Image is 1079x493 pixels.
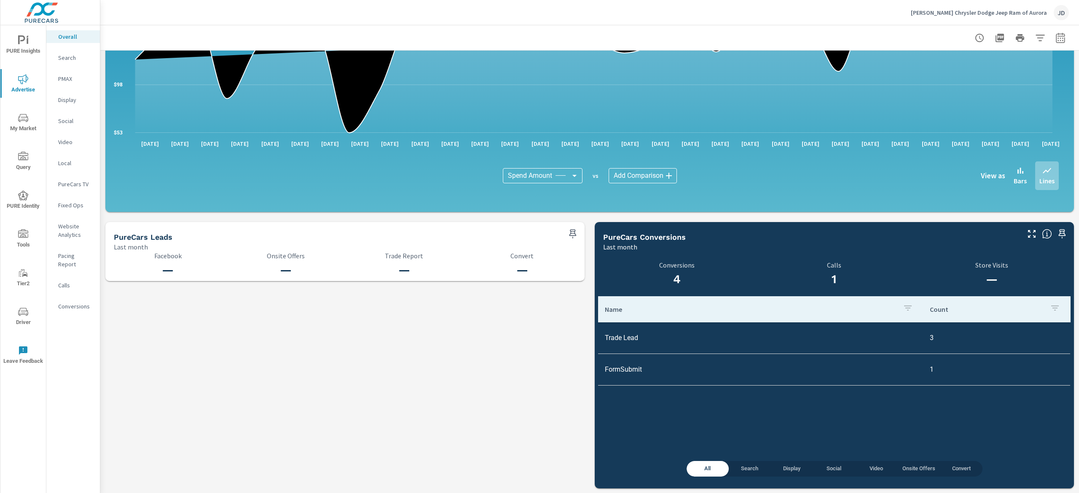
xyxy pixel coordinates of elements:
p: [DATE] [916,139,945,148]
span: All [692,464,724,474]
p: Name [605,305,896,313]
td: 1 [923,359,1070,380]
div: Local [46,157,100,169]
span: Save this to your personalized report [1055,227,1069,241]
div: nav menu [0,25,46,374]
p: [DATE] [375,139,405,148]
td: FormSubmit [598,359,923,380]
p: PMAX [58,75,93,83]
div: Overall [46,30,100,43]
div: Video [46,136,100,148]
p: [DATE] [766,139,795,148]
p: [DATE] [465,139,495,148]
p: Website Analytics [58,222,93,239]
p: Last month [114,242,148,252]
p: [DATE] [556,139,585,148]
td: Trade Lead [598,327,923,348]
text: $53 [114,130,123,136]
p: Display [58,96,93,104]
button: Select Date Range [1052,29,1069,46]
div: Search [46,51,100,64]
p: Calls [58,281,93,289]
td: 3 [923,327,1070,348]
span: Tools [3,229,43,250]
span: PURE Insights [3,35,43,56]
p: [DATE] [135,139,165,148]
div: Add Comparison [609,168,677,183]
p: Last month [603,242,637,252]
p: Store Visits [913,261,1071,269]
h3: — [114,263,222,277]
p: [DATE] [255,139,285,148]
span: Advertise [3,74,43,95]
div: Pacing Report [46,249,100,271]
p: [DATE] [646,139,675,148]
p: [DATE] [195,139,225,148]
p: [DATE] [165,139,195,148]
p: [PERSON_NAME] Chrysler Dodge Jeep Ram of Aurora [911,9,1047,16]
h3: — [232,263,340,277]
text: $98 [114,82,123,88]
p: [DATE] [405,139,435,148]
h5: PureCars Leads [114,233,172,241]
p: [DATE] [495,139,525,148]
p: Convert [468,252,576,260]
p: Onsite Offers [232,252,340,260]
p: [DATE] [886,139,915,148]
h3: — [350,263,458,277]
span: Convert [945,464,977,474]
p: vs [582,172,609,180]
p: [DATE] [706,139,735,148]
span: Save this to your personalized report [566,227,580,241]
p: Calls [761,261,908,269]
div: Spend Amount [503,168,582,183]
p: [DATE] [315,139,345,148]
div: PMAX [46,72,100,85]
p: Pacing Report [58,252,93,268]
p: [DATE] [345,139,375,148]
p: Video [58,138,93,146]
span: Social [818,464,850,474]
p: [DATE] [826,139,855,148]
p: [DATE] [976,139,1005,148]
h3: 4 [603,272,751,287]
span: Query [3,152,43,172]
p: PureCars TV [58,180,93,188]
p: Bars [1014,176,1027,186]
span: Display [776,464,808,474]
div: Fixed Ops [46,199,100,212]
div: PureCars TV [46,178,100,190]
span: Understand conversion over the selected time range. [1042,229,1052,239]
span: Tier2 [3,268,43,289]
div: Conversions [46,300,100,313]
p: Trade Report [350,252,458,260]
p: Overall [58,32,93,41]
p: [DATE] [435,139,465,148]
span: Search [734,464,766,474]
div: Social [46,115,100,127]
p: Search [58,54,93,62]
button: Print Report [1012,29,1028,46]
p: Count [930,305,1043,313]
div: JD [1054,5,1069,20]
p: [DATE] [615,139,645,148]
span: Onsite Offers [902,464,935,474]
h3: — [913,272,1071,287]
h6: View as [981,171,1005,180]
span: PURE Identity [3,190,43,211]
h3: — [468,263,576,277]
p: [DATE] [856,139,885,148]
p: Lines [1039,176,1055,186]
p: Fixed Ops [58,201,93,209]
div: Calls [46,279,100,292]
h3: 1 [761,272,908,287]
p: [DATE] [225,139,255,148]
button: Apply Filters [1032,29,1049,46]
span: Leave Feedback [3,346,43,366]
p: [DATE] [946,139,975,148]
h5: PureCars Conversions [603,233,686,241]
span: Add Comparison [614,171,663,180]
span: Video [860,464,892,474]
span: Spend Amount [508,171,552,180]
p: Conversions [58,302,93,311]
